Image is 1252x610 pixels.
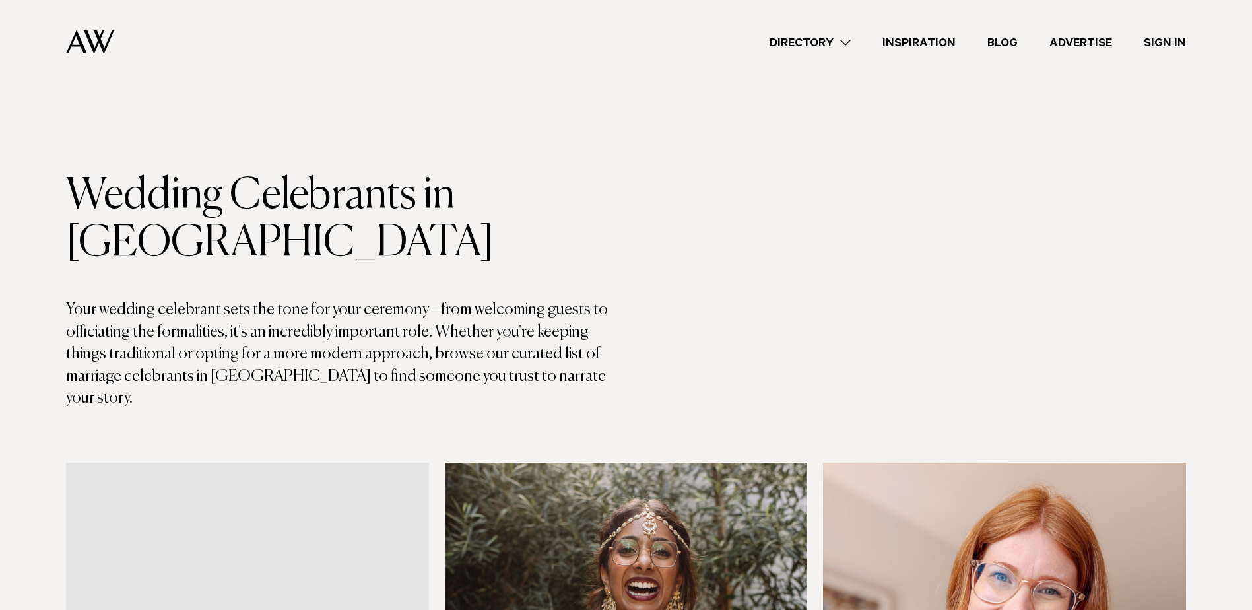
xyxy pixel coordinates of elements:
[66,30,114,54] img: Auckland Weddings Logo
[754,34,867,51] a: Directory
[1128,34,1202,51] a: Sign In
[66,299,626,410] p: Your wedding celebrant sets the tone for your ceremony—from welcoming guests to officiating the f...
[867,34,972,51] a: Inspiration
[1034,34,1128,51] a: Advertise
[66,172,626,267] h1: Wedding Celebrants in [GEOGRAPHIC_DATA]
[972,34,1034,51] a: Blog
